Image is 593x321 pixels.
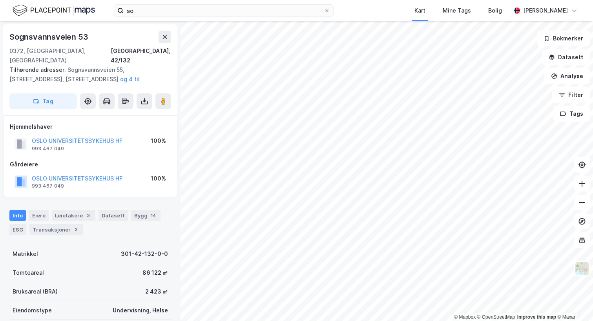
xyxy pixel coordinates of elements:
[517,314,556,320] a: Improve this map
[13,268,44,277] div: Tomteareal
[552,87,590,103] button: Filter
[9,224,26,235] div: ESG
[121,249,168,259] div: 301-42-132-0-0
[149,212,157,219] div: 14
[145,287,168,296] div: 2 423 ㎡
[151,136,166,146] div: 100%
[111,46,171,65] div: [GEOGRAPHIC_DATA], 42/132
[575,261,589,276] img: Z
[454,314,476,320] a: Mapbox
[32,146,64,152] div: 993 467 049
[10,122,171,131] div: Hjemmelshaver
[52,210,95,221] div: Leietakere
[537,31,590,46] button: Bokmerker
[477,314,515,320] a: OpenStreetMap
[542,49,590,65] button: Datasett
[13,4,95,17] img: logo.f888ab2527a4732fd821a326f86c7f29.svg
[29,224,83,235] div: Transaksjoner
[9,66,68,73] span: Tilhørende adresser:
[9,46,111,65] div: 0372, [GEOGRAPHIC_DATA], [GEOGRAPHIC_DATA]
[13,306,52,315] div: Eiendomstype
[523,6,568,15] div: [PERSON_NAME]
[9,93,77,109] button: Tag
[32,183,64,189] div: 993 467 049
[488,6,502,15] div: Bolig
[553,106,590,122] button: Tags
[131,210,161,221] div: Bygg
[29,210,49,221] div: Eiere
[9,31,89,43] div: Sognsvannsveien 53
[554,283,593,321] iframe: Chat Widget
[151,174,166,183] div: 100%
[99,210,128,221] div: Datasett
[414,6,425,15] div: Kart
[124,5,324,16] input: Søk på adresse, matrikkel, gårdeiere, leietakere eller personer
[113,306,168,315] div: Undervisning, Helse
[72,226,80,233] div: 3
[544,68,590,84] button: Analyse
[443,6,471,15] div: Mine Tags
[9,65,165,84] div: Sognsvannsveien 55, [STREET_ADDRESS], [STREET_ADDRESS]
[13,249,38,259] div: Matrikkel
[84,212,92,219] div: 3
[10,160,171,169] div: Gårdeiere
[142,268,168,277] div: 86 122 ㎡
[9,210,26,221] div: Info
[13,287,58,296] div: Bruksareal (BRA)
